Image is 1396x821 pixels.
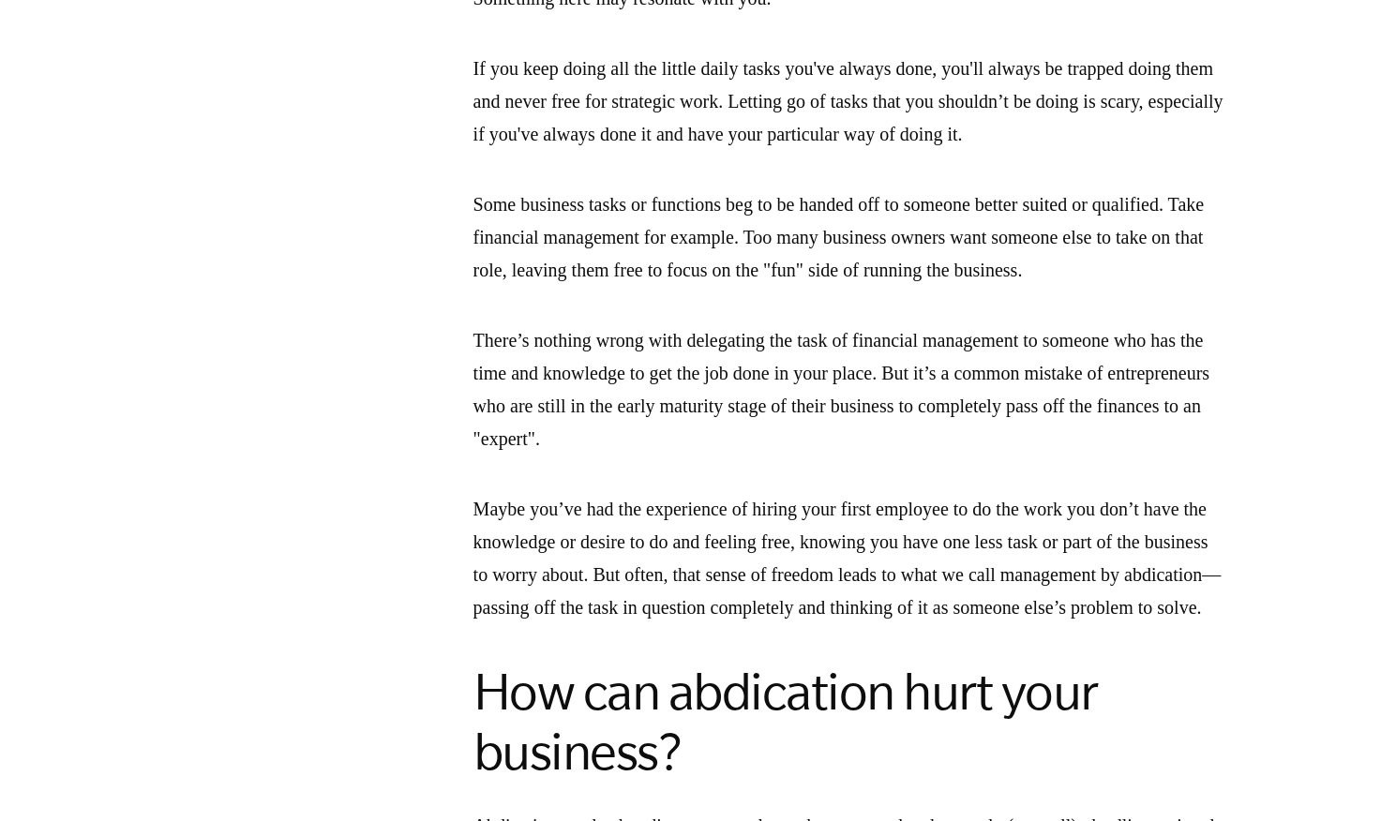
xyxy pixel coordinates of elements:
p: There’s nothing wrong with delegating the task of financial management to someone who has the tim... [473,324,1223,455]
p: If you keep doing all the little daily tasks you've always done, you'll always be trapped doing t... [473,52,1223,151]
iframe: Chat Widget [1302,731,1396,821]
h2: How can abdication hurt your business? [473,662,1223,782]
p: Maybe you’ve had the experience of hiring your first employee to do the work you don’t have the k... [473,493,1223,624]
p: Some business tasks or functions beg to be handed off to someone better suited or qualified. Take... [473,188,1223,287]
